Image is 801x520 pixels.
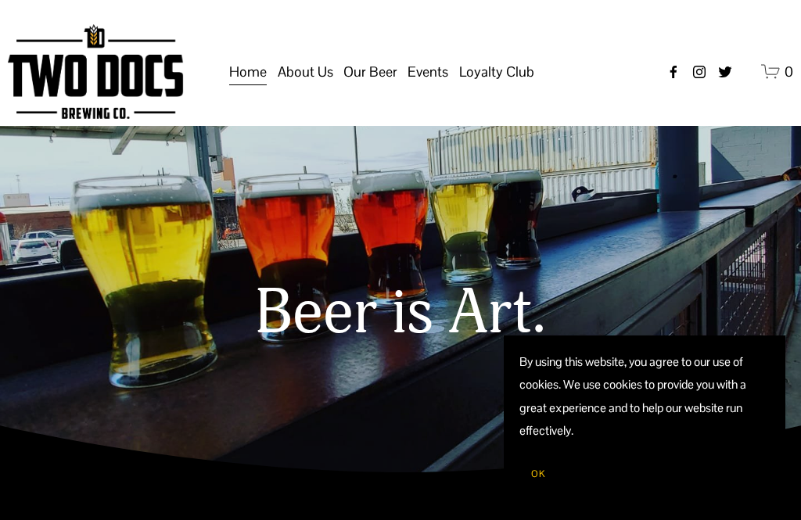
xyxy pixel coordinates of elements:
span: OK [531,468,545,480]
a: Facebook [666,64,681,80]
span: Our Beer [343,59,397,85]
a: 0 items in cart [761,62,793,81]
span: 0 [785,63,793,81]
a: folder dropdown [278,57,333,87]
a: twitter-unauth [717,64,733,80]
a: folder dropdown [408,57,448,87]
section: Cookie banner [504,335,785,504]
a: instagram-unauth [691,64,707,80]
p: By using this website, you agree to our use of cookies. We use cookies to provide you with a grea... [519,351,770,443]
span: About Us [278,59,333,85]
button: OK [519,459,557,489]
a: Home [229,57,267,87]
a: folder dropdown [459,57,534,87]
span: Events [408,59,448,85]
h1: Beer is Art. [9,278,792,348]
img: Two Docs Brewing Co. [8,24,183,119]
span: Loyalty Club [459,59,534,85]
a: folder dropdown [343,57,397,87]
